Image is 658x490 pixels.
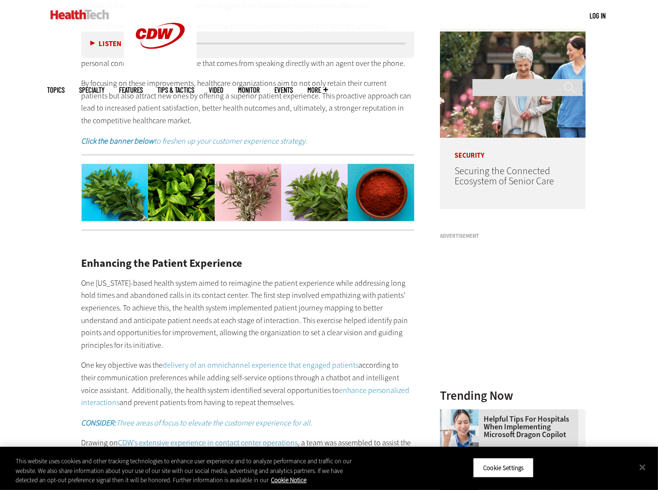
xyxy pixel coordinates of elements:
a: Log in [590,11,606,20]
div: User menu [590,11,606,21]
a: CDW’s extensive experience in contact center operations [118,438,298,448]
a: Features [119,86,143,94]
a: MonITor [238,86,260,94]
a: CONSIDER:Three areas of focus to elevate the customer experience for all. [82,418,313,428]
div: This website uses cookies and other tracking technologies to enhance user experience and to analy... [16,457,362,485]
a: Doctor using phone to dictate to tablet [440,409,484,417]
strong: CONSIDER: [82,418,117,428]
em: to freshen up your customer experience strategy. [82,136,308,146]
a: Video [209,86,224,94]
span: Specialty [80,86,105,94]
a: delivery of an omnichannel experience that engaged patients [163,360,359,370]
em: Three areas of focus to elevate the customer experience for all. [82,418,313,428]
a: Events [275,86,293,94]
strong: Click the banner below [82,136,154,146]
a: CDW [124,64,197,74]
button: Cookie Settings [473,457,534,478]
a: Tips & Tactics [158,86,195,94]
h3: Trending Now [440,390,586,402]
h3: Advertisement [440,233,586,239]
button: Close [632,457,653,478]
p: One key objective was the according to their communication preferences while adding self-service ... [82,359,415,408]
a: Helpful Tips for Hospitals When Implementing Microsoft Dragon Copilot [440,415,580,439]
img: Home [51,10,109,19]
a: Securing the Connected Ecosystem of Senior Care [455,164,554,188]
img: Doctor using phone to dictate to tablet [440,409,479,448]
img: nurse walks with senior woman through a garden [440,29,586,138]
span: Topics [48,86,65,94]
h2: Enhancing the Patient Experience [82,258,415,269]
p: One [US_STATE]-based health system aimed to reimagine the patient experience while addressing lon... [82,277,415,352]
a: More information about your privacy [271,476,306,484]
span: More [308,86,328,94]
p: Security [440,138,586,159]
img: xs_customerexperience_animated_Q324_clickfresh_desktop [82,164,415,221]
a: Click the banner belowto freshen up your customer experience strategy. [82,136,308,146]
